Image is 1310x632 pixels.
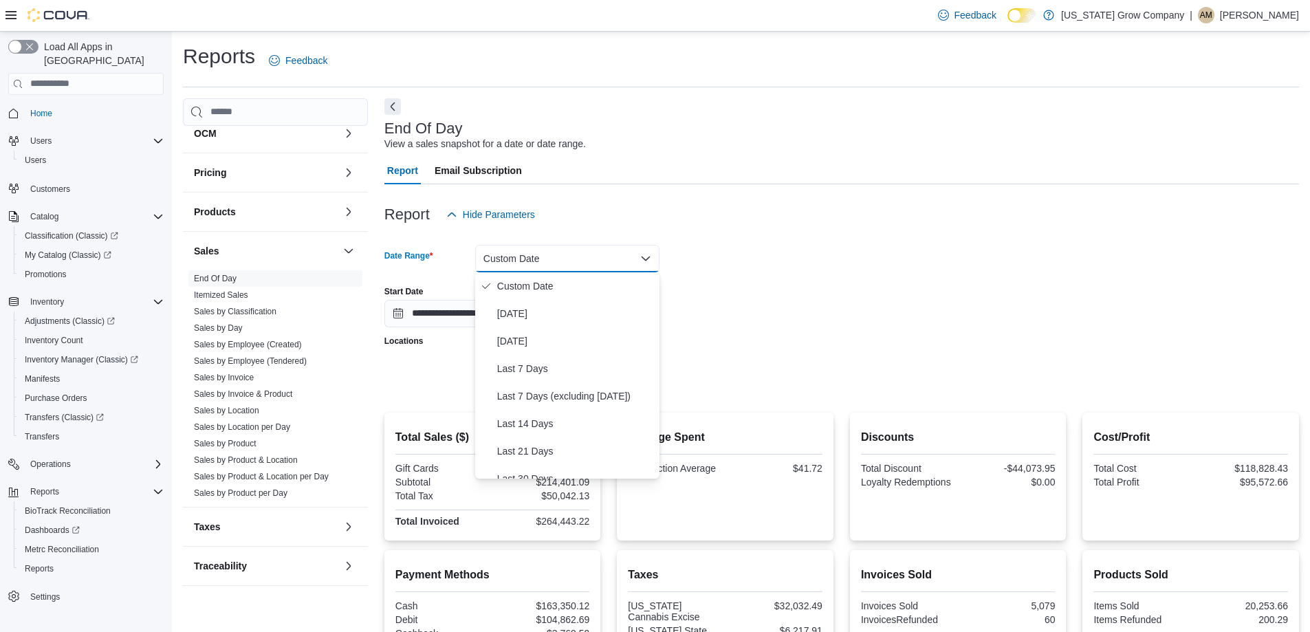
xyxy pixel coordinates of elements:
a: Sales by Product per Day [194,488,287,498]
span: Purchase Orders [25,393,87,404]
div: Loyalty Redemptions [861,477,955,488]
span: Reports [19,560,164,577]
a: Metrc Reconciliation [19,541,105,558]
a: Adjustments (Classic) [14,312,169,331]
label: Locations [384,336,424,347]
span: My Catalog (Classic) [19,247,164,263]
h3: Report [384,206,430,223]
span: Catalog [30,211,58,222]
span: Custom Date [497,278,654,294]
span: Inventory Count [19,332,164,349]
span: Inventory [30,296,64,307]
span: Last 7 Days (excluding [DATE]) [497,388,654,404]
button: Traceability [194,559,338,573]
button: Manifests [14,369,169,389]
h2: Average Spent [628,429,822,446]
span: Classification (Classic) [19,228,164,244]
h2: Invoices Sold [861,567,1056,583]
button: Users [3,131,169,151]
button: Settings [3,587,169,607]
div: Select listbox [475,272,659,479]
span: Feedback [285,54,327,67]
a: Users [19,152,52,168]
h2: Payment Methods [395,567,590,583]
span: Sales by Product & Location per Day [194,471,329,482]
button: Next [384,98,401,115]
a: Sales by Product [194,439,256,448]
a: Sales by Product & Location per Day [194,472,329,481]
span: Dashboards [19,522,164,538]
h3: Sales [194,244,219,258]
span: Sales by Employee (Tendered) [194,356,307,367]
a: Customers [25,181,76,197]
p: [US_STATE] Grow Company [1061,7,1184,23]
span: Purchase Orders [19,390,164,406]
button: Sales [340,243,357,259]
div: InvoicesRefunded [861,614,955,625]
button: BioTrack Reconciliation [14,501,169,521]
span: [DATE] [497,305,654,322]
span: Feedback [954,8,996,22]
a: Adjustments (Classic) [19,313,120,329]
button: Home [3,103,169,123]
span: Users [19,152,164,168]
span: Home [25,105,164,122]
span: Manifests [19,371,164,387]
span: BioTrack Reconciliation [19,503,164,519]
div: $50,042.13 [495,490,589,501]
a: Sales by Invoice & Product [194,389,292,399]
span: Transfers [19,428,164,445]
span: Settings [30,591,60,602]
span: Metrc Reconciliation [19,541,164,558]
span: Inventory Manager (Classic) [19,351,164,368]
span: Sales by Product [194,438,256,449]
span: Reports [25,563,54,574]
span: Last 7 Days [497,360,654,377]
input: Press the down key to open a popover containing a calendar. [384,300,516,327]
div: Subtotal [395,477,490,488]
button: Reports [3,482,169,501]
span: Sales by Product & Location [194,455,298,466]
span: Adjustments (Classic) [25,316,115,327]
div: $163,350.12 [495,600,589,611]
a: Sales by Product & Location [194,455,298,465]
a: Sales by Employee (Created) [194,340,302,349]
a: End Of Day [194,274,237,283]
span: Sales by Employee (Created) [194,339,302,350]
span: My Catalog (Classic) [25,250,111,261]
span: Inventory Manager (Classic) [25,354,138,365]
div: Total Tax [395,490,490,501]
h3: Traceability [194,559,247,573]
span: Last 14 Days [497,415,654,432]
a: Home [25,105,58,122]
label: Start Date [384,286,424,297]
button: Purchase Orders [14,389,169,408]
a: Feedback [263,47,333,74]
button: Users [14,151,169,170]
label: Date Range [384,250,433,261]
span: Last 30 Days [497,470,654,487]
div: $0.00 [961,477,1055,488]
div: Total Discount [861,463,955,474]
span: Sales by Product per Day [194,488,287,499]
span: Promotions [25,269,67,280]
p: [PERSON_NAME] [1220,7,1299,23]
img: Cova [28,8,89,22]
div: 60 [961,614,1055,625]
button: Users [25,133,57,149]
div: 20,253.66 [1194,600,1288,611]
span: Metrc Reconciliation [25,544,99,555]
a: Classification (Classic) [19,228,124,244]
div: Total Profit [1093,477,1188,488]
div: Debit [395,614,490,625]
span: End Of Day [194,273,237,284]
div: Armondo Martinez [1198,7,1214,23]
a: Transfers (Classic) [14,408,169,427]
span: Sales by Location [194,405,259,416]
a: Transfers [19,428,65,445]
span: Reports [30,486,59,497]
h2: Cost/Profit [1093,429,1288,446]
a: My Catalog (Classic) [19,247,117,263]
span: Email Subscription [435,157,522,184]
